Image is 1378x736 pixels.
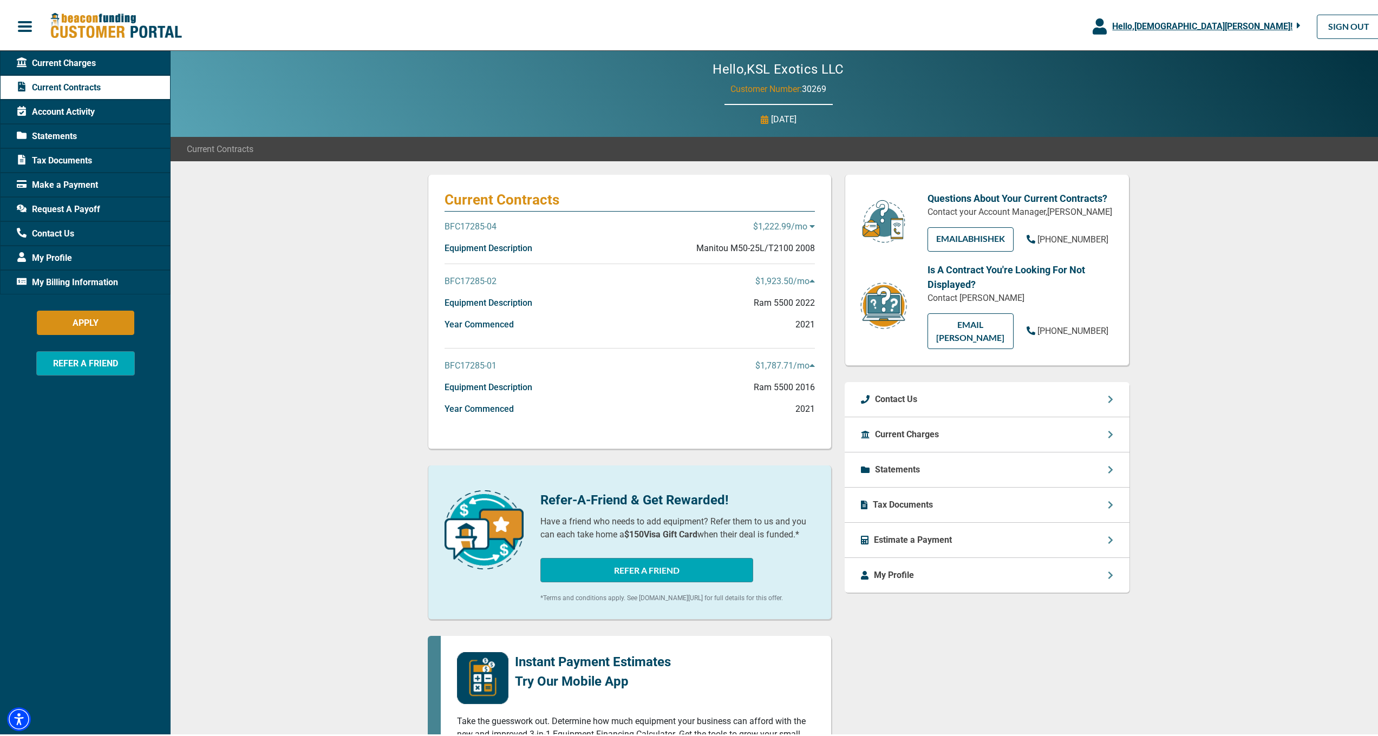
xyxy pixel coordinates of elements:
p: Try Our Mobile App [515,669,671,689]
p: BFC17285-01 [445,357,497,370]
p: Equipment Description [445,294,532,307]
p: Instant Payment Estimates [515,650,671,669]
span: Make a Payment [17,176,98,189]
span: 30269 [802,82,826,92]
p: Equipment Description [445,379,532,392]
button: REFER A FRIEND [36,349,135,373]
p: *Terms and conditions apply. See [DOMAIN_NAME][URL] for full details for this offer. [540,591,815,601]
span: Current Charges [17,55,96,68]
span: Current Contracts [17,79,101,92]
p: Refer-A-Friend & Get Rewarded! [540,488,815,508]
b: $150 Visa Gift Card [624,527,697,537]
p: Estimate a Payment [874,531,952,544]
span: Statements [17,128,77,141]
p: My Profile [874,567,914,580]
span: Account Activity [17,103,95,116]
p: 2021 [795,400,815,413]
p: Ram 5500 2016 [754,379,815,392]
div: Accessibility Menu [7,705,31,729]
p: Questions About Your Current Contracts? [928,189,1113,203]
p: Tax Documents [873,496,933,509]
p: 2021 [795,316,815,329]
p: Current Contracts [445,189,815,206]
img: Beacon Funding Customer Portal Logo [50,10,182,38]
p: BFC17285-02 [445,273,497,286]
span: Customer Number: [730,82,802,92]
span: [PHONE_NUMBER] [1037,232,1108,242]
a: [PHONE_NUMBER] [1027,231,1108,244]
a: EMAIL [PERSON_NAME] [928,311,1014,347]
span: Tax Documents [17,152,92,165]
span: My Profile [17,249,72,262]
span: Contact Us [17,225,74,238]
h2: Hello, KSL Exotics LLC [680,60,877,75]
span: My Billing Information [17,274,118,287]
span: Hello, [DEMOGRAPHIC_DATA][PERSON_NAME] ! [1112,19,1292,29]
p: Is A Contract You're Looking For Not Displayed? [928,260,1113,290]
p: Statements [875,461,920,474]
p: Year Commenced [445,400,514,413]
p: Have a friend who needs to add equipment? Refer them to us and you can each take home a when thei... [540,513,815,539]
p: Contact Us [875,391,917,404]
p: Contact [PERSON_NAME] [928,290,1113,303]
p: $1,787.71 /mo [755,357,815,370]
button: APPLY [37,308,134,333]
p: BFC17285-04 [445,218,497,231]
img: customer-service.png [859,197,908,242]
span: Current Contracts [187,141,253,154]
p: Contact your Account Manager, [PERSON_NAME] [928,203,1113,216]
button: REFER A FRIEND [540,556,753,580]
p: $1,923.50 /mo [755,273,815,286]
img: refer-a-friend-icon.png [445,488,524,567]
p: Year Commenced [445,316,514,329]
a: EMAILAbhishek [928,225,1014,249]
span: [PHONE_NUMBER] [1037,324,1108,334]
img: mobile-app-logo.png [457,650,508,702]
p: Ram 5500 2022 [754,294,815,307]
p: Equipment Description [445,240,532,253]
p: $1,222.99 /mo [753,218,815,231]
p: [DATE] [771,111,796,124]
a: [PHONE_NUMBER] [1027,323,1108,336]
p: Manitou M50-25L/T2100 2008 [696,240,815,253]
p: Current Charges [875,426,939,439]
span: Request A Payoff [17,201,100,214]
img: contract-icon.png [859,279,908,328]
